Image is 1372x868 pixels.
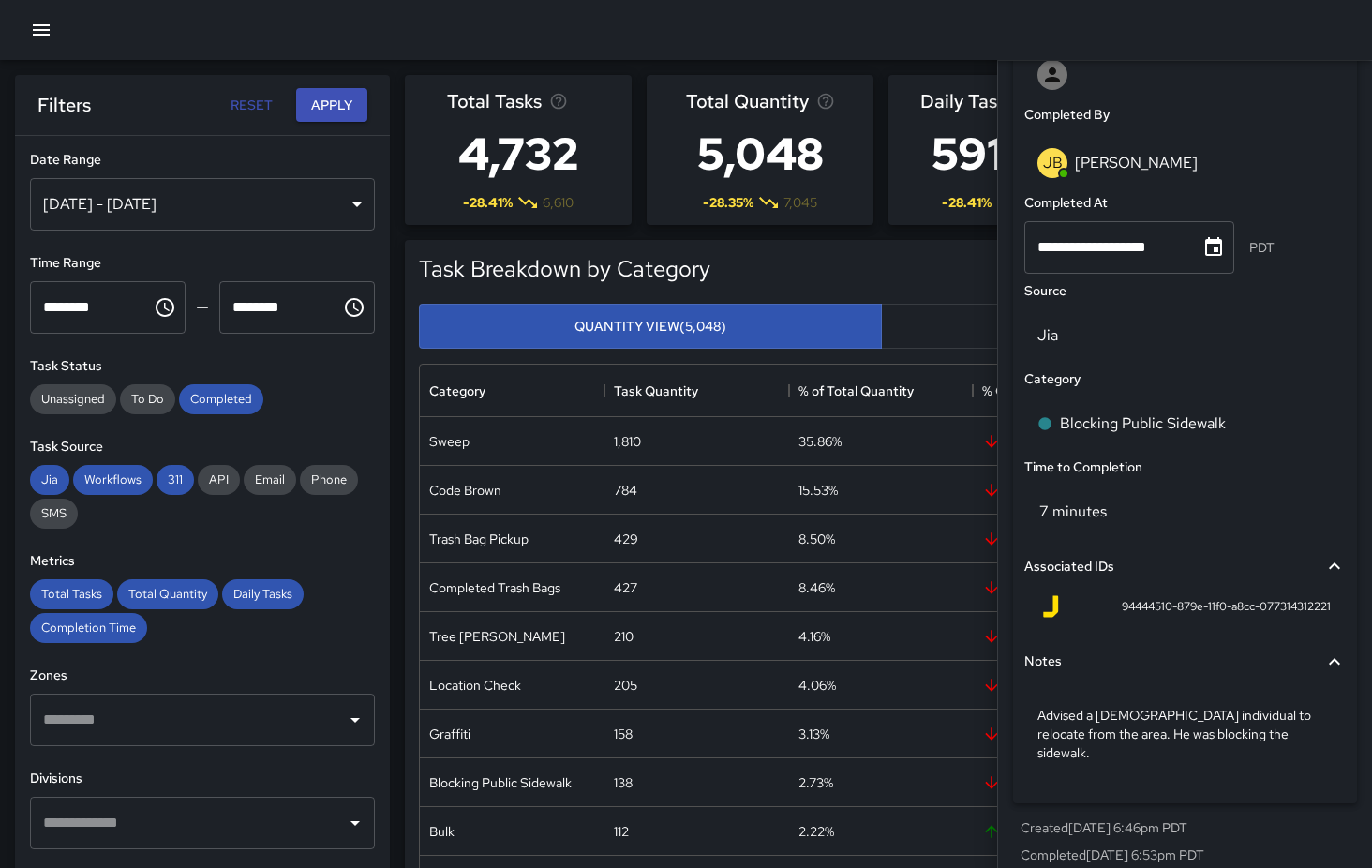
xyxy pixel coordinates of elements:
[30,356,375,377] h6: Task Status
[30,769,375,789] h6: Divisions
[244,471,296,487] span: Email
[30,613,147,643] div: Completion Time
[447,86,542,116] span: Total Tasks
[120,384,175,414] div: To Do
[816,92,835,111] svg: Total task quantity in the selected period, compared to the previous period.
[614,481,637,500] div: 784
[117,586,218,602] span: Total Quantity
[798,481,838,500] div: 15.53%
[447,116,590,191] h3: 4,732
[549,92,568,111] svg: Total number of tasks in the selected period, compared to the previous period.
[686,86,809,116] span: Total Quantity
[429,627,565,646] div: Tree Wells
[429,432,470,451] div: Sweep
[30,465,69,495] div: Jia
[146,289,184,326] button: Choose time, selected time is 12:00 AM
[73,465,153,495] div: Workflows
[614,676,637,695] div: 205
[604,365,789,417] div: Task Quantity
[614,578,637,597] div: 427
[30,586,113,602] span: Total Tasks
[179,391,263,407] span: Completed
[30,384,116,414] div: Unassigned
[300,465,358,495] div: Phone
[798,365,914,417] div: % of Total Quantity
[73,471,153,487] span: Workflows
[982,676,1050,695] span: -35.33 %
[463,193,513,212] span: -28.41 %
[198,465,240,495] div: API
[798,530,835,548] div: 8.50%
[179,384,263,414] div: Completed
[942,193,992,212] span: -28.41 %
[614,365,698,417] div: Task Quantity
[920,86,1015,116] span: Daily Tasks
[300,471,358,487] span: Phone
[798,627,830,646] div: 4.16%
[614,432,641,451] div: 1,810
[429,365,485,417] div: Category
[798,773,833,792] div: 2.73%
[982,432,1043,451] span: -24.2 %
[614,822,629,841] div: 112
[336,289,373,326] button: Choose time, selected time is 11:59 PM
[614,627,634,646] div: 210
[789,365,974,417] div: % of Total Quantity
[703,193,753,212] span: -28.35 %
[157,471,194,487] span: 311
[30,620,147,636] span: Completion Time
[37,90,91,120] h6: Filters
[419,254,710,284] h5: Task Breakdown by Category
[30,471,69,487] span: Jia
[429,578,560,597] div: Completed Trash Bags
[614,725,633,743] div: 158
[429,822,455,841] div: Bulk
[30,579,113,609] div: Total Tasks
[982,725,1038,743] span: -1.86 %
[543,193,574,212] span: 6,610
[982,578,1051,597] span: -28.24 %
[198,471,240,487] span: API
[30,437,375,457] h6: Task Source
[221,88,281,123] button: Reset
[982,627,1045,646] span: -33.12 %
[419,304,882,350] button: Quantity View(5,048)
[798,822,834,841] div: 2.22%
[798,676,836,695] div: 4.06%
[798,432,842,451] div: 35.86%
[881,304,1344,350] button: Tasks View(4,732)
[30,551,375,572] h6: Metrics
[342,810,368,836] button: Open
[429,530,529,548] div: Trash Bag Pickup
[244,465,296,495] div: Email
[120,391,175,407] span: To Do
[982,481,1043,500] span: -40.7 %
[920,116,1084,191] h3: 591.50
[222,579,304,609] div: Daily Tasks
[342,707,368,733] button: Open
[798,725,829,743] div: 3.13%
[982,773,1043,792] span: -4.83 %
[30,150,375,171] h6: Date Range
[614,773,633,792] div: 138
[30,178,375,231] div: [DATE] - [DATE]
[982,530,1047,548] span: -25.91 %
[157,465,194,495] div: 311
[420,365,604,417] div: Category
[30,391,116,407] span: Unassigned
[30,505,78,521] span: SMS
[30,253,375,274] h6: Time Range
[614,530,638,548] div: 429
[30,499,78,529] div: SMS
[429,725,470,743] div: Graffiti
[117,579,218,609] div: Total Quantity
[686,116,835,191] h3: 5,048
[982,822,1036,841] span: 19.15 %
[30,666,375,686] h6: Zones
[429,773,572,792] div: Blocking Public Sidewalk
[783,193,817,212] span: 7,045
[296,88,367,123] button: Apply
[429,481,501,500] div: Code Brown
[798,578,835,597] div: 8.46%
[222,586,304,602] span: Daily Tasks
